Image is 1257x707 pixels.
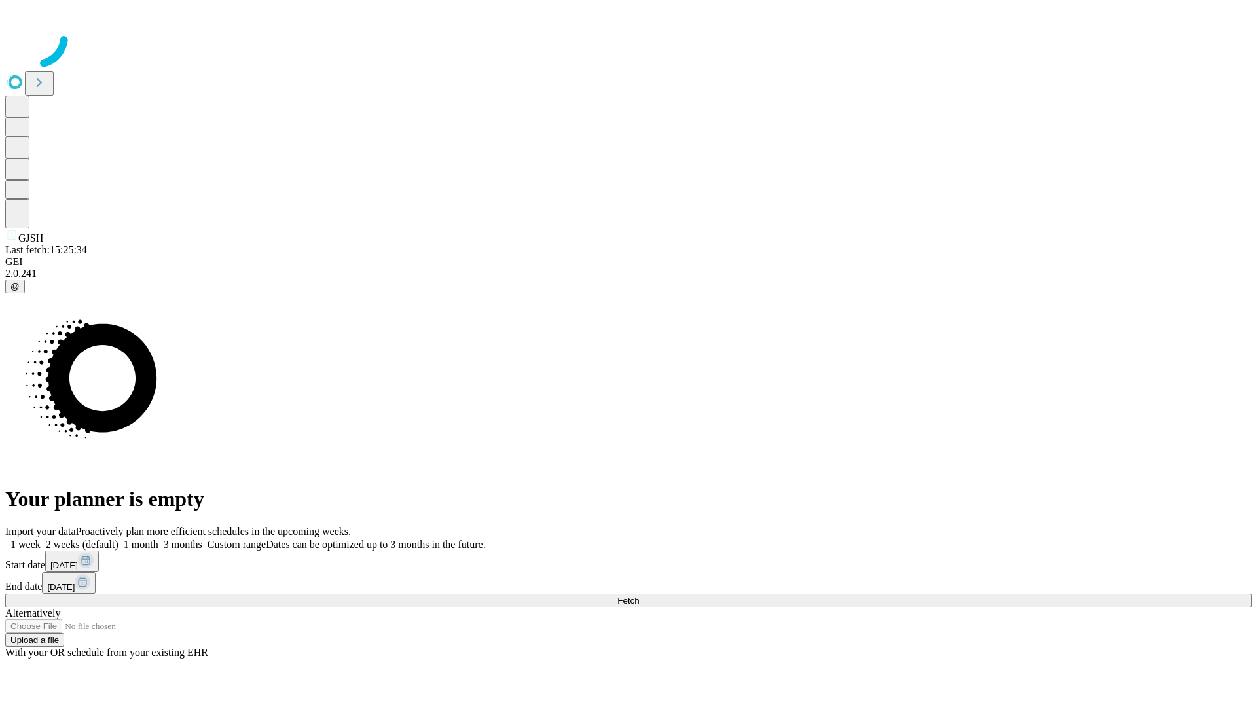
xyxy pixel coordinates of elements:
[10,281,20,291] span: @
[5,607,60,619] span: Alternatively
[45,551,99,572] button: [DATE]
[5,280,25,293] button: @
[5,551,1252,572] div: Start date
[266,539,485,550] span: Dates can be optimized up to 3 months in the future.
[42,572,96,594] button: [DATE]
[46,539,118,550] span: 2 weeks (default)
[5,633,64,647] button: Upload a file
[10,539,41,550] span: 1 week
[5,256,1252,268] div: GEI
[5,594,1252,607] button: Fetch
[5,244,87,255] span: Last fetch: 15:25:34
[50,560,78,570] span: [DATE]
[18,232,43,244] span: GJSH
[5,572,1252,594] div: End date
[124,539,158,550] span: 1 month
[5,647,208,658] span: With your OR schedule from your existing EHR
[5,526,76,537] span: Import your data
[164,539,202,550] span: 3 months
[5,268,1252,280] div: 2.0.241
[617,596,639,606] span: Fetch
[47,582,75,592] span: [DATE]
[76,526,351,537] span: Proactively plan more efficient schedules in the upcoming weeks.
[5,487,1252,511] h1: Your planner is empty
[208,539,266,550] span: Custom range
